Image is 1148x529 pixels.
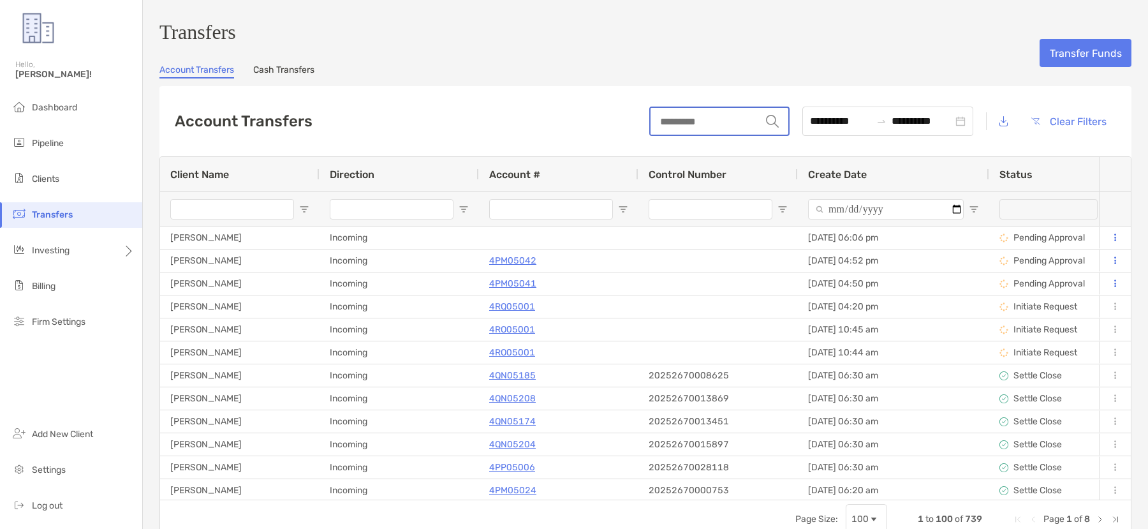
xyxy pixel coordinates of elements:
[1013,436,1062,452] p: Settle Close
[320,479,479,502] div: Incoming
[999,302,1008,311] img: status icon
[32,465,66,475] span: Settings
[489,414,536,429] a: 4QN05174
[320,387,479,410] div: Incoming
[1013,459,1062,475] p: Settle Close
[32,174,59,184] span: Clients
[11,461,27,477] img: settings icon
[1013,414,1062,429] p: Settle Close
[32,500,63,511] span: Log out
[798,227,989,249] div: [DATE] 06:06 pm
[320,410,479,433] div: Incoming
[798,364,989,387] div: [DATE] 06:30 am
[1013,482,1062,498] p: Settle Close
[11,426,27,441] img: add_new_client icon
[320,272,479,295] div: Incoming
[1013,368,1062,384] p: Settle Close
[32,138,64,149] span: Pipeline
[798,272,989,295] div: [DATE] 04:50 pm
[1013,276,1085,292] p: Pending Approval
[160,410,320,433] div: [PERSON_NAME]
[489,436,536,452] a: 4QN05204
[1040,39,1131,67] button: Transfer Funds
[1021,107,1116,135] button: Clear Filters
[999,234,1008,242] img: status icon
[808,199,964,220] input: Create Date Filter Input
[777,204,788,214] button: Open Filter Menu
[489,276,536,292] p: 4PM05041
[999,257,1008,265] img: status icon
[489,368,536,384] a: 4QN05185
[320,227,479,249] div: Incoming
[489,199,613,220] input: Account # Filter Input
[798,295,989,318] div: [DATE] 04:20 pm
[299,204,309,214] button: Open Filter Menu
[1013,230,1085,246] p: Pending Approval
[999,440,1008,449] img: status icon
[955,514,963,525] span: of
[999,371,1008,380] img: status icon
[618,204,628,214] button: Open Filter Menu
[320,341,479,364] div: Incoming
[160,318,320,341] div: [PERSON_NAME]
[1013,322,1077,338] p: Initiate Request
[160,272,320,295] div: [PERSON_NAME]
[160,341,320,364] div: [PERSON_NAME]
[1110,514,1121,525] div: Last Page
[489,322,535,338] a: 4RO05001
[798,433,989,456] div: [DATE] 06:30 am
[638,387,798,410] div: 20252670013869
[320,433,479,456] div: Incoming
[330,199,453,220] input: Direction Filter Input
[1095,514,1105,525] div: Next Page
[999,279,1008,288] img: status icon
[159,64,234,78] a: Account Transfers
[489,345,535,361] a: 4RO05001
[638,433,798,456] div: 20252670015897
[1013,391,1062,406] p: Settle Close
[320,456,479,479] div: Incoming
[798,387,989,410] div: [DATE] 06:30 am
[32,281,55,292] span: Billing
[320,364,479,387] div: Incoming
[798,410,989,433] div: [DATE] 06:30 am
[160,387,320,410] div: [PERSON_NAME]
[159,20,1131,44] h3: Transfers
[1084,514,1090,525] span: 8
[11,242,27,257] img: investing icon
[1013,299,1077,315] p: Initiate Request
[925,514,934,525] span: to
[638,479,798,502] div: 20252670000753
[489,253,536,269] p: 4PM05042
[489,168,540,181] span: Account #
[32,245,70,256] span: Investing
[160,250,320,272] div: [PERSON_NAME]
[876,116,887,126] span: to
[11,497,27,512] img: logout icon
[15,5,61,51] img: Zoe Logo
[170,199,294,220] input: Client Name Filter Input
[999,325,1008,334] img: status icon
[638,456,798,479] div: 20252670028118
[32,102,77,113] span: Dashboard
[999,463,1008,472] img: status icon
[876,116,887,126] span: swap-right
[965,514,982,525] span: 739
[489,391,536,406] p: 4QN05208
[160,227,320,249] div: [PERSON_NAME]
[999,168,1033,181] span: Status
[160,456,320,479] div: [PERSON_NAME]
[999,417,1008,426] img: status icon
[160,295,320,318] div: [PERSON_NAME]
[11,313,27,329] img: firm-settings icon
[32,317,85,327] span: Firm Settings
[1028,514,1038,525] div: Previous Page
[798,456,989,479] div: [DATE] 06:30 am
[649,199,772,220] input: Control Number Filter Input
[489,482,536,498] p: 4PM05024
[11,99,27,114] img: dashboard icon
